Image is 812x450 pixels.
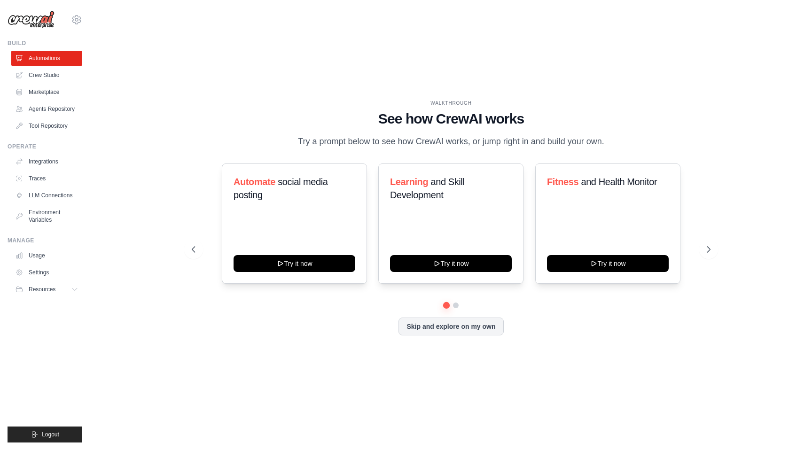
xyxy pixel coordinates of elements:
button: Try it now [547,255,669,272]
span: and Health Monitor [581,177,657,187]
div: Build [8,39,82,47]
a: Integrations [11,154,82,169]
a: Settings [11,265,82,280]
a: Automations [11,51,82,66]
a: Crew Studio [11,68,82,83]
a: Environment Variables [11,205,82,227]
a: Tool Repository [11,118,82,133]
a: Usage [11,248,82,263]
button: Resources [11,282,82,297]
span: Automate [234,177,275,187]
h1: See how CrewAI works [192,110,710,127]
p: Try a prompt below to see how CrewAI works, or jump right in and build your own. [293,135,609,148]
div: Operate [8,143,82,150]
a: LLM Connections [11,188,82,203]
button: Try it now [390,255,512,272]
a: Agents Repository [11,101,82,116]
button: Logout [8,427,82,442]
span: Fitness [547,177,578,187]
button: Try it now [234,255,355,272]
div: Manage [8,237,82,244]
div: WALKTHROUGH [192,100,710,107]
a: Marketplace [11,85,82,100]
a: Traces [11,171,82,186]
span: Learning [390,177,428,187]
img: Logo [8,11,55,29]
span: social media posting [234,177,328,200]
span: Resources [29,286,55,293]
button: Skip and explore on my own [398,318,503,335]
span: Logout [42,431,59,438]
